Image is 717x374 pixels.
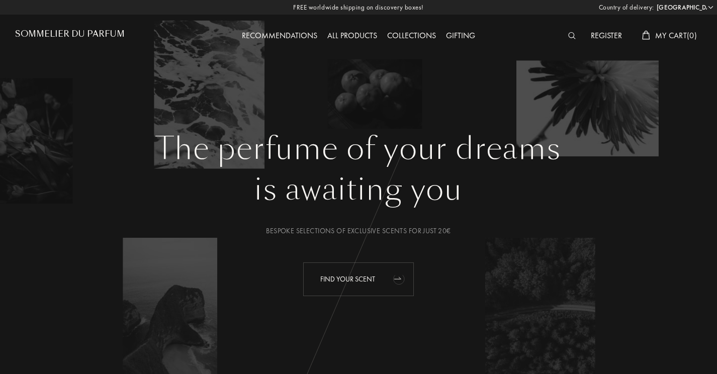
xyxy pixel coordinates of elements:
[382,30,441,41] a: Collections
[599,3,654,13] span: Country of delivery:
[382,30,441,43] div: Collections
[15,29,125,43] a: Sommelier du Parfum
[23,226,694,236] div: Bespoke selections of exclusive scents for just 20€
[389,268,409,289] div: animation
[23,167,694,212] div: is awaiting you
[322,30,382,43] div: All products
[237,30,322,43] div: Recommendations
[23,131,694,167] h1: The perfume of your dreams
[655,30,697,41] span: My Cart ( 0 )
[296,262,421,296] a: Find your scentanimation
[642,31,650,40] img: cart_white.svg
[441,30,480,41] a: Gifting
[441,30,480,43] div: Gifting
[15,29,125,39] h1: Sommelier du Parfum
[303,262,414,296] div: Find your scent
[586,30,627,41] a: Register
[237,30,322,41] a: Recommendations
[322,30,382,41] a: All products
[586,30,627,43] div: Register
[568,32,576,39] img: search_icn_white.svg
